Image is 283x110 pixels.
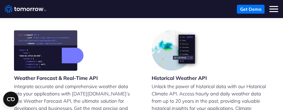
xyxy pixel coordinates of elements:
button: Toggle mobile menu [269,5,278,14]
a: Home link [5,4,46,14]
a: Get Demo [237,5,265,14]
h3: Weather Forecast & Real-Time API [14,74,98,81]
h3: Historical Weather API [152,74,207,81]
button: Open CMP widget [3,92,18,107]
